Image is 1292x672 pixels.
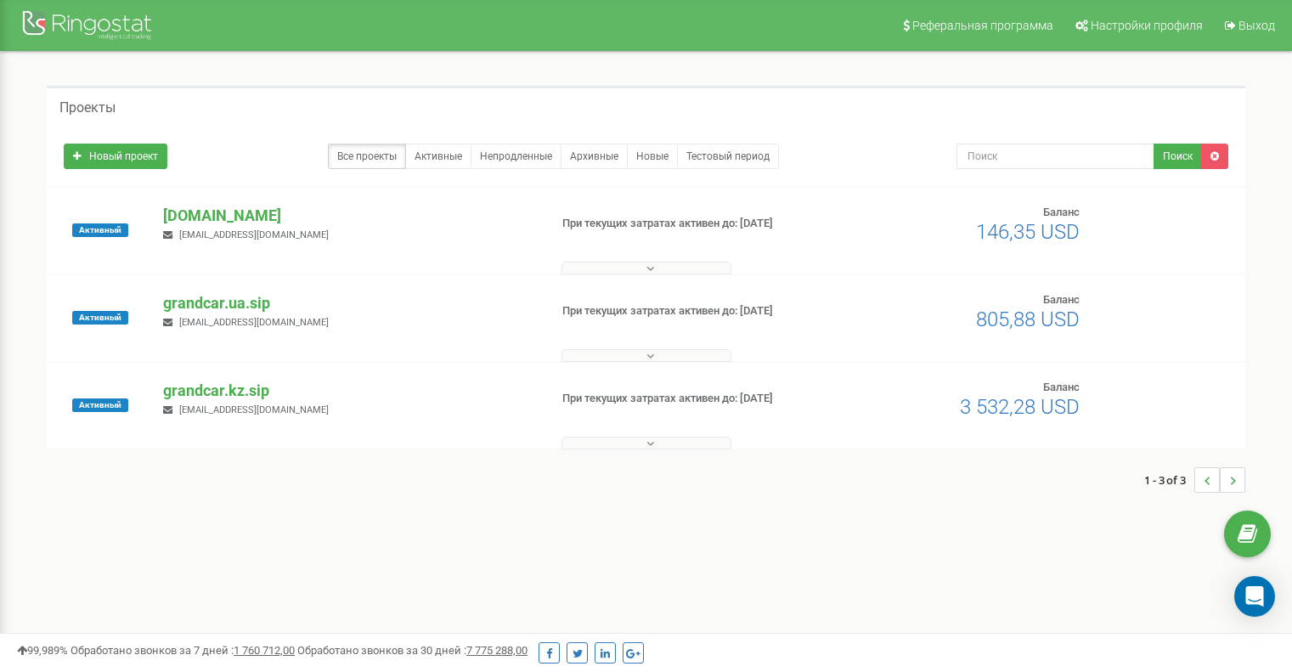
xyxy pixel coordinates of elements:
[72,223,128,237] span: Активный
[17,644,68,657] span: 99,989%
[72,398,128,412] span: Активный
[561,144,628,169] a: Архивные
[562,303,834,319] p: При текущих затратах активен до: [DATE]
[956,144,1154,169] input: Поиск
[71,644,295,657] span: Обработано звонков за 7 дней :
[1238,19,1275,32] span: Выход
[405,144,471,169] a: Активные
[179,404,329,415] span: [EMAIL_ADDRESS][DOMAIN_NAME]
[1144,467,1194,493] span: 1 - 3 of 3
[179,317,329,328] span: [EMAIL_ADDRESS][DOMAIN_NAME]
[1154,144,1202,169] button: Поиск
[297,644,528,657] span: Обработано звонков за 30 дней :
[960,395,1080,419] span: 3 532,28 USD
[163,380,534,402] p: grandcar.kz.sip
[1234,576,1275,617] div: Open Intercom Messenger
[562,391,834,407] p: При текущих затратах активен до: [DATE]
[1043,206,1080,218] span: Баланс
[64,144,167,169] a: Новый проект
[179,229,329,240] span: [EMAIL_ADDRESS][DOMAIN_NAME]
[562,216,834,232] p: При текущих затратах активен до: [DATE]
[234,644,295,657] u: 1 760 712,00
[59,100,116,116] h5: Проекты
[163,292,534,314] p: grandcar.ua.sip
[912,19,1053,32] span: Реферальная программа
[1043,293,1080,306] span: Баланс
[1091,19,1203,32] span: Настройки профиля
[466,644,528,657] u: 7 775 288,00
[976,308,1080,331] span: 805,88 USD
[328,144,406,169] a: Все проекты
[163,205,534,227] p: [DOMAIN_NAME]
[471,144,561,169] a: Непродленные
[72,311,128,325] span: Активный
[1144,450,1245,510] nav: ...
[677,144,779,169] a: Тестовый период
[1043,381,1080,393] span: Баланс
[976,220,1080,244] span: 146,35 USD
[627,144,678,169] a: Новые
